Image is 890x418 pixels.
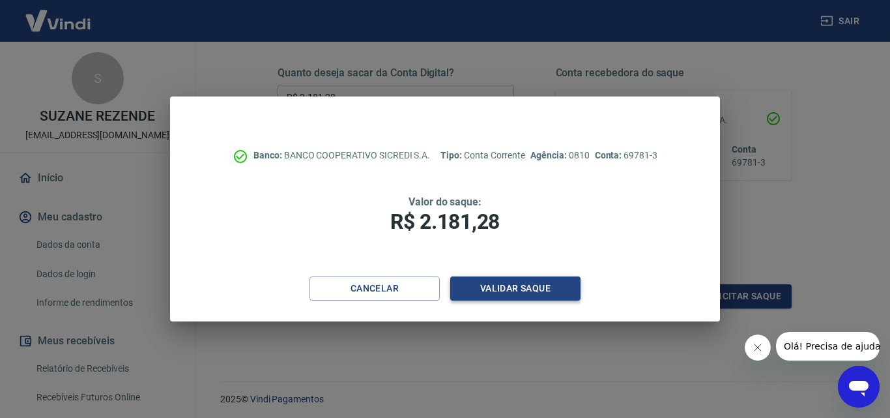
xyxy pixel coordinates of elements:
p: 0810 [530,149,589,162]
span: Agência: [530,150,569,160]
p: Conta Corrente [440,149,525,162]
iframe: Botão para abrir a janela de mensagens [838,366,880,408]
span: Tipo: [440,150,464,160]
span: Olá! Precisa de ajuda? [8,9,109,20]
span: Banco: [253,150,284,160]
span: Conta: [595,150,624,160]
button: Validar saque [450,276,581,301]
button: Cancelar [309,276,440,301]
p: 69781-3 [595,149,657,162]
span: R$ 2.181,28 [390,209,500,234]
p: BANCO COOPERATIVO SICREDI S.A. [253,149,430,162]
iframe: Fechar mensagem [745,335,771,361]
iframe: Mensagem da empresa [776,332,880,361]
span: Valor do saque: [409,196,481,208]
